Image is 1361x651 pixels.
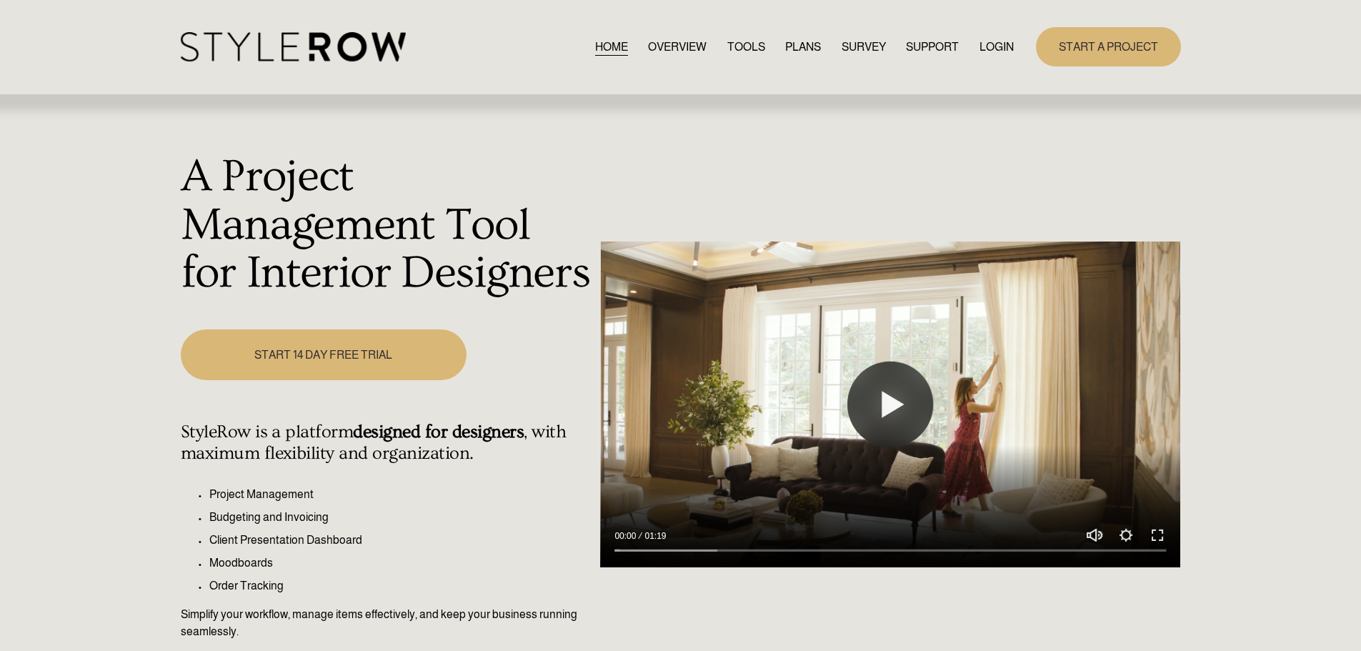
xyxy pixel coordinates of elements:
input: Seek [614,546,1166,556]
p: Client Presentation Dashboard [209,532,593,549]
p: Order Tracking [209,577,593,595]
p: Project Management [209,486,593,503]
div: Current time [614,529,639,543]
a: START A PROJECT [1036,27,1181,66]
h1: A Project Management Tool for Interior Designers [181,153,593,298]
a: START 14 DAY FREE TRIAL [181,329,467,380]
p: Simplify your workflow, manage items effectively, and keep your business running seamlessly. [181,606,593,640]
a: folder dropdown [906,37,959,56]
span: SUPPORT [906,39,959,56]
a: LOGIN [979,37,1014,56]
a: OVERVIEW [648,37,707,56]
button: Play [847,362,933,447]
a: TOOLS [727,37,765,56]
a: HOME [595,37,628,56]
div: Duration [639,529,669,543]
strong: designed for designers [353,422,524,442]
p: Moodboards [209,555,593,572]
img: StyleRow [181,32,406,61]
h4: StyleRow is a platform , with maximum flexibility and organization. [181,422,593,464]
p: Budgeting and Invoicing [209,509,593,526]
a: PLANS [785,37,821,56]
a: SURVEY [842,37,886,56]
